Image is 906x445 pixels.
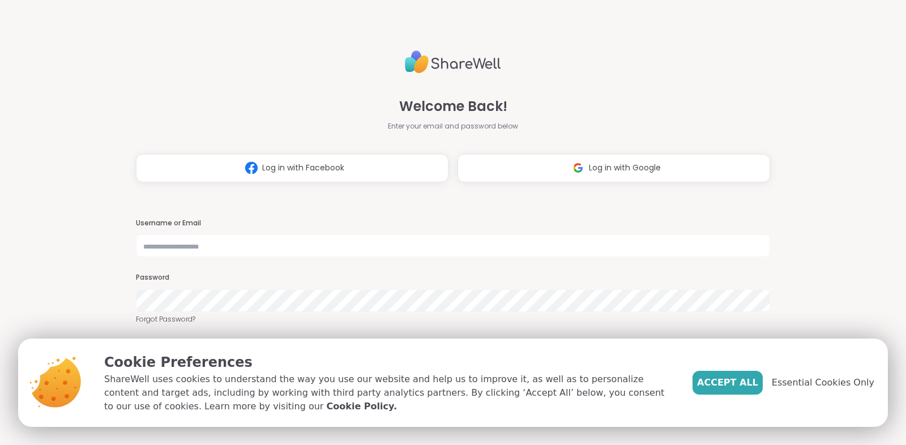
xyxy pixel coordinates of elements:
[388,121,518,131] span: Enter your email and password below
[136,273,770,283] h3: Password
[327,400,397,413] a: Cookie Policy.
[104,373,674,413] p: ShareWell uses cookies to understand the way you use our website and help us to improve it, as we...
[589,162,661,174] span: Log in with Google
[241,157,262,178] img: ShareWell Logomark
[567,157,589,178] img: ShareWell Logomark
[136,219,770,228] h3: Username or Email
[405,46,501,78] img: ShareWell Logo
[136,314,770,324] a: Forgot Password?
[262,162,344,174] span: Log in with Facebook
[136,154,448,182] button: Log in with Facebook
[104,352,674,373] p: Cookie Preferences
[772,376,874,390] span: Essential Cookies Only
[458,154,770,182] button: Log in with Google
[697,376,758,390] span: Accept All
[399,96,507,117] span: Welcome Back!
[693,371,763,395] button: Accept All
